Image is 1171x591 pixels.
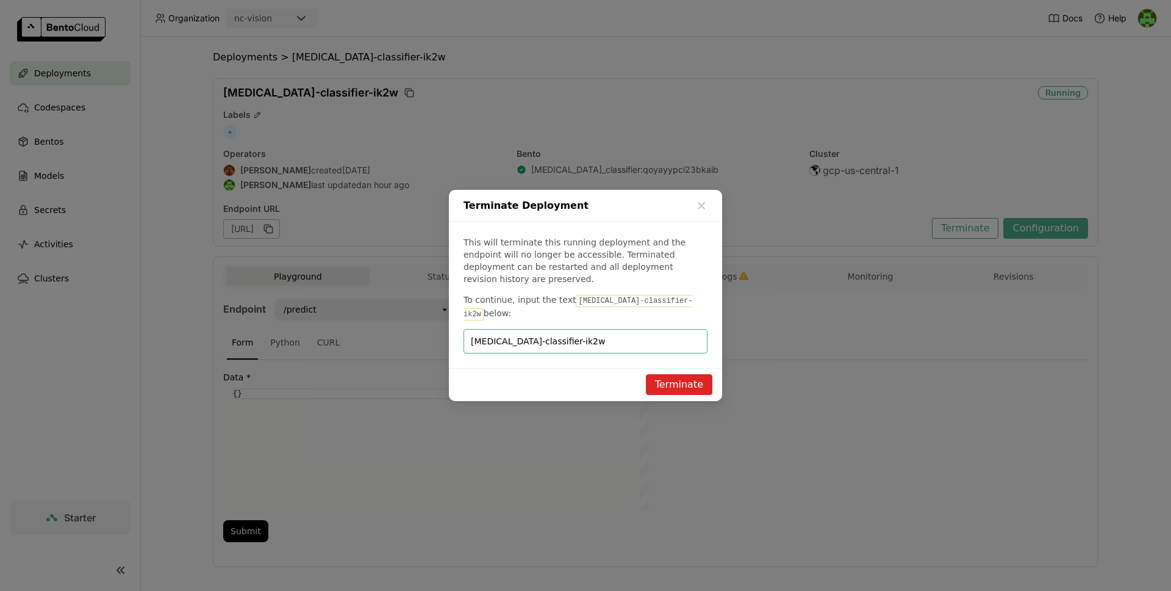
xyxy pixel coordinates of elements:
[484,308,511,318] span: below:
[464,295,576,305] span: To continue, input the text
[464,236,707,285] p: This will terminate this running deployment and the endpoint will no longer be accessible. Termin...
[449,190,722,222] div: Terminate Deployment
[464,295,693,321] code: [MEDICAL_DATA]-classifier-ik2w
[646,374,712,395] button: Terminate
[449,190,722,401] div: dialog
